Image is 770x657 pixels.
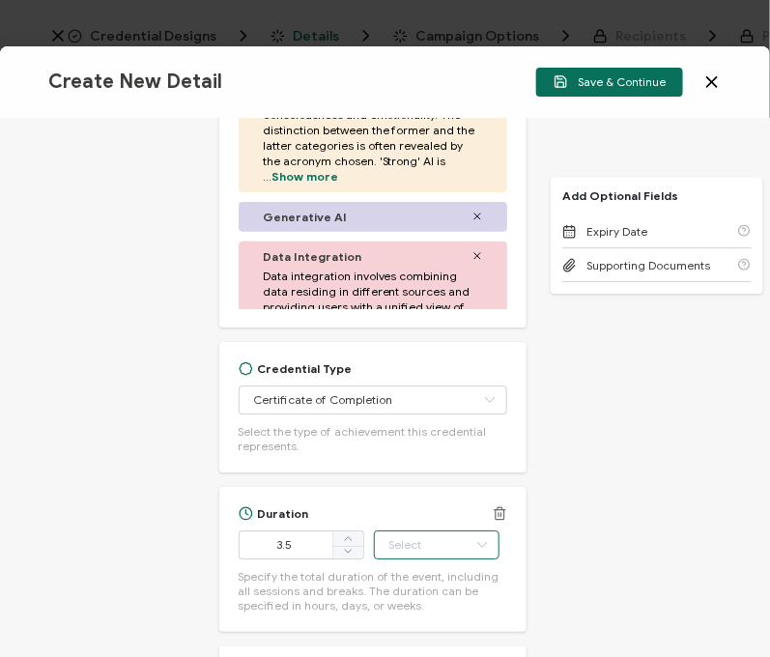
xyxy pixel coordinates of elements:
input: Select Type [239,386,508,414]
span: Data integration involves combining data residing in different sources and providing users with a... [263,269,484,408]
span: Supporting Documents [586,258,710,272]
div: Duration [239,506,309,521]
p: Add Optional Fields [551,188,690,203]
input: Select [374,530,499,559]
span: Create New Detail [48,70,222,94]
span: Save & Continue [554,74,666,89]
span: Specify the total duration of the event, including all sessions and breaks. The duration can be s... [239,569,508,613]
span: Show more [271,169,338,184]
span: Expiry Date [586,224,647,239]
span: Data Integration [263,249,361,264]
button: Save & Continue [536,68,683,97]
span: Generative AI [263,210,347,224]
span: Select the type of achievement this credential represents. [239,424,508,453]
iframe: Chat Widget [448,440,770,657]
div: Credential Type [239,361,353,376]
